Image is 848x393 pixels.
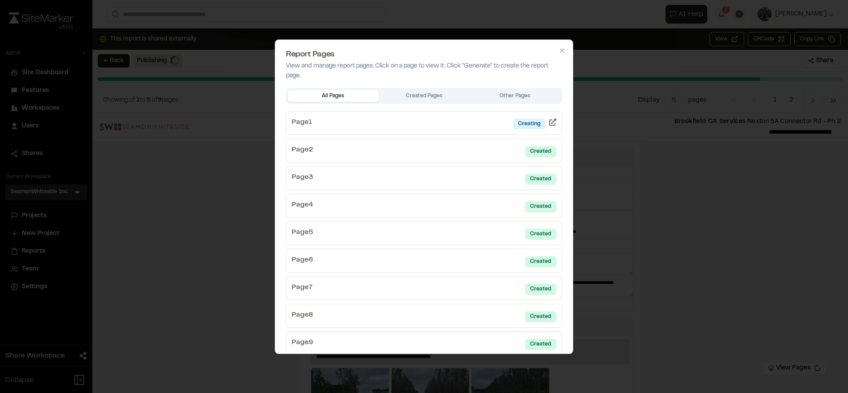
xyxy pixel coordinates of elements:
p: View and manage report pages. Click on a page to view it. Click "Generate" to create the report p... [286,61,562,81]
a: Page5Created [286,221,562,245]
h2: Report Pages [286,51,562,59]
a: Page2Created [286,139,562,163]
a: Page4Created [286,194,562,218]
div: Page 6 [292,254,313,267]
a: Page9Created [286,331,562,355]
a: Page8Created [286,304,562,328]
div: Created [525,311,556,322]
a: Page3Created [286,166,562,190]
a: Page7Created [286,276,562,300]
div: Page 1 [292,117,312,129]
div: Created [525,284,556,294]
button: Created Pages [379,90,470,102]
button: All Pages [288,90,379,102]
button: Other Pages [469,90,560,102]
div: Page 7 [292,282,313,294]
a: Page1Creating [286,111,562,135]
div: Page 8 [292,310,313,322]
div: Created [525,174,556,184]
div: Page 9 [292,337,313,349]
div: Page 4 [292,199,313,212]
div: Created [525,146,556,157]
div: Page 2 [292,144,313,157]
div: Created [525,256,556,267]
div: Page 5 [292,227,313,239]
div: Page 3 [292,172,313,184]
div: Created [525,229,556,239]
div: Created [525,339,556,349]
a: Page6Created [286,249,562,273]
div: Created [525,201,556,212]
div: Creating [513,119,546,129]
